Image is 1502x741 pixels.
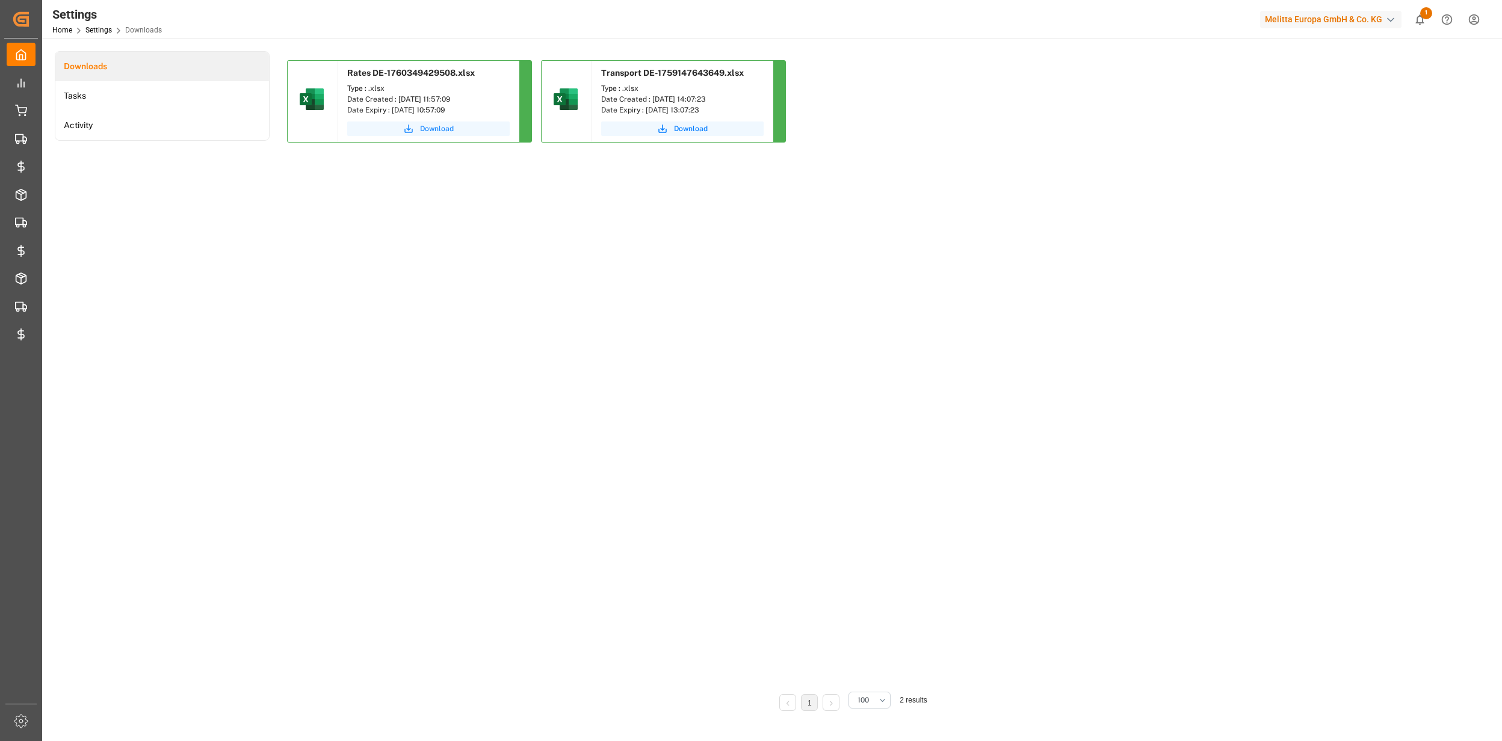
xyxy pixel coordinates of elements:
[808,699,812,707] a: 1
[858,695,869,706] span: 100
[55,81,269,111] a: Tasks
[52,26,72,34] a: Home
[601,105,764,115] div: Date Expiry : [DATE] 13:07:23
[1260,8,1406,31] button: Melitta Europa GmbH & Co. KG
[347,83,510,94] div: Type : .xlsx
[85,26,112,34] a: Settings
[52,5,162,23] div: Settings
[848,692,891,709] button: open menu
[601,121,764,136] button: Download
[347,68,475,78] span: Rates DE-1760349429508.xlsx
[1406,6,1433,33] button: show 1 new notifications
[420,123,454,134] span: Download
[823,694,839,711] li: Next Page
[551,85,580,114] img: microsoft-excel-2019--v1.png
[55,52,269,81] a: Downloads
[1433,6,1460,33] button: Help Center
[779,694,796,711] li: Previous Page
[1260,11,1402,28] div: Melitta Europa GmbH & Co. KG
[674,123,708,134] span: Download
[347,121,510,136] button: Download
[601,68,744,78] span: Transport DE-1759147643649.xlsx
[297,85,326,114] img: microsoft-excel-2019--v1.png
[900,696,927,704] span: 2 results
[347,105,510,115] div: Date Expiry : [DATE] 10:57:09
[55,111,269,140] a: Activity
[601,83,764,94] div: Type : .xlsx
[601,94,764,105] div: Date Created : [DATE] 14:07:23
[1420,7,1432,19] span: 1
[347,94,510,105] div: Date Created : [DATE] 11:57:09
[801,694,818,711] li: 1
